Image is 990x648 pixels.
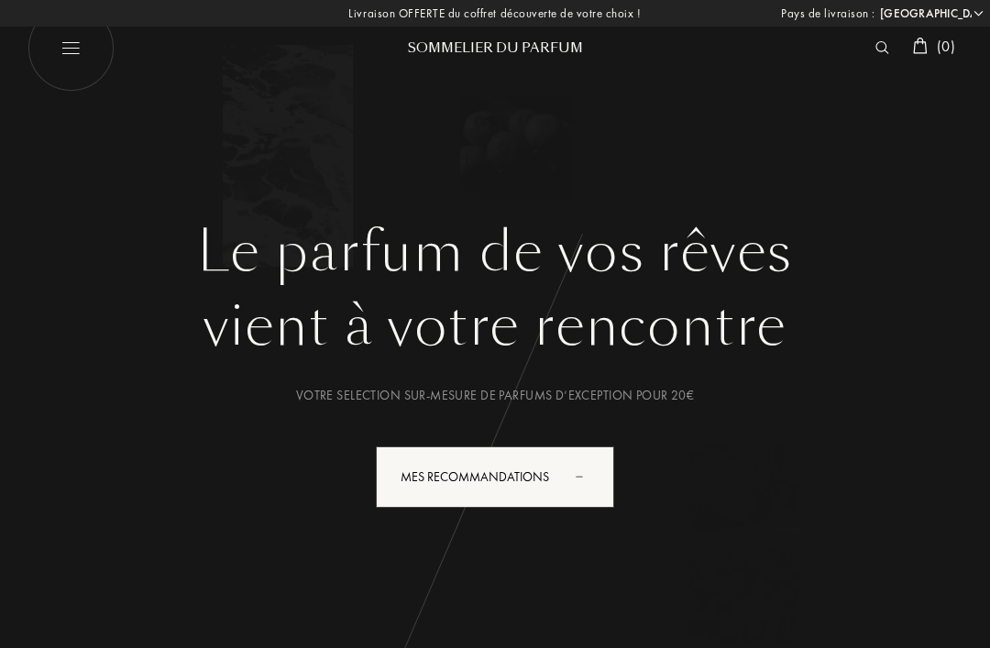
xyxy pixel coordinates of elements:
[41,219,949,285] h1: Le parfum de vos rêves
[27,5,115,92] img: burger_white.png
[41,285,949,368] div: vient à votre rencontre
[569,457,606,494] div: animation
[781,5,875,23] span: Pays de livraison :
[362,446,628,508] a: Mes Recommandationsanimation
[385,38,605,58] div: Sommelier du Parfum
[937,37,955,56] span: ( 0 )
[913,38,928,54] img: cart_white.svg
[41,386,949,405] div: Votre selection sur-mesure de parfums d’exception pour 20€
[376,446,614,508] div: Mes Recommandations
[875,41,889,54] img: search_icn_white.svg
